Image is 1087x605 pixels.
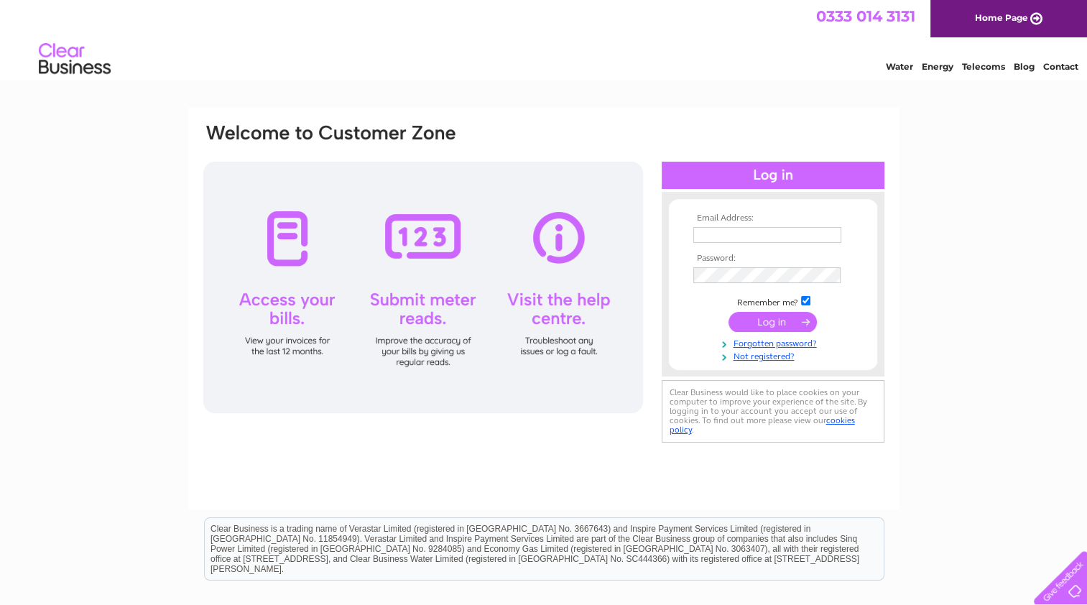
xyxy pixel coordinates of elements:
[693,336,856,349] a: Forgotten password?
[670,415,855,435] a: cookies policy
[886,61,913,72] a: Water
[690,213,856,223] th: Email Address:
[1014,61,1035,72] a: Blog
[693,348,856,362] a: Not registered?
[690,294,856,308] td: Remember me?
[816,7,915,25] a: 0333 014 3131
[38,37,111,81] img: logo.png
[662,380,884,443] div: Clear Business would like to place cookies on your computer to improve your experience of the sit...
[922,61,953,72] a: Energy
[962,61,1005,72] a: Telecoms
[1043,61,1078,72] a: Contact
[205,8,884,70] div: Clear Business is a trading name of Verastar Limited (registered in [GEOGRAPHIC_DATA] No. 3667643...
[728,312,817,332] input: Submit
[690,254,856,264] th: Password:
